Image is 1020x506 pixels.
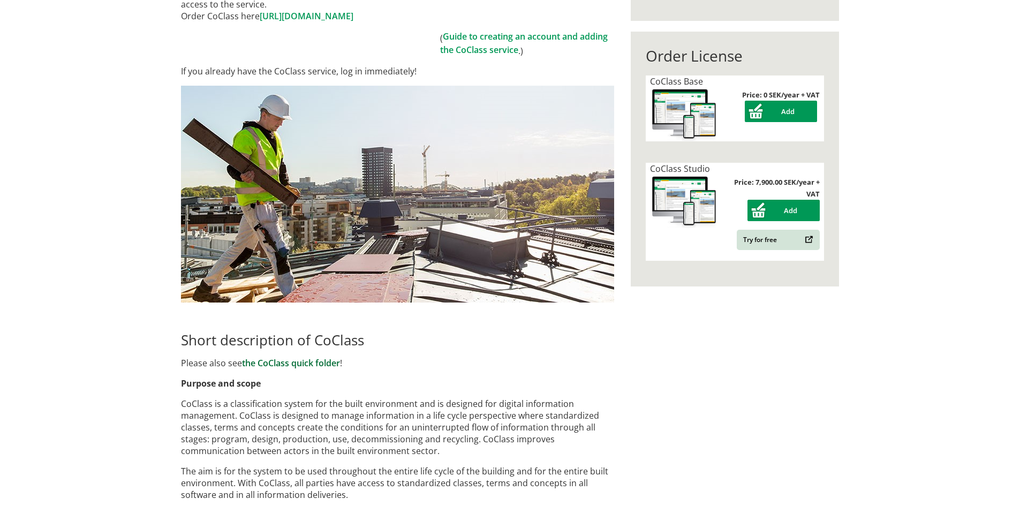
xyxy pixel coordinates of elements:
font: Purpose and scope [181,377,261,389]
a: Add [747,206,820,215]
a: the CoClass quick folder [242,357,340,369]
a: [URL][DOMAIN_NAME] [260,10,353,22]
button: Add [747,200,820,221]
font: .) [518,45,523,57]
font: Price: 0 SEK/year + VAT [742,90,820,100]
font: ( [440,32,443,44]
font: The aim is for the system to be used throughout the entire life cycle of the building and for the... [181,465,608,501]
font: If you already have the CoClass service, log in immediately! [181,65,417,77]
font: Order License [646,46,743,66]
a: Add [745,107,817,116]
img: Outbound.png [803,236,813,244]
font: CoClass Studio [650,163,710,175]
font: Order CoClass here [181,10,260,22]
font: Add [784,206,797,215]
font: Add [781,107,795,116]
font: CoClass is a classification system for the built environment and is designed for digital informat... [181,398,599,457]
font: ! [340,357,342,369]
img: login.jpg [181,86,614,303]
img: coclass-license.jpg [650,87,719,141]
a: Try for free [737,230,820,250]
img: coclass-license.jpg [650,175,719,229]
button: Add [745,101,817,122]
font: Price: 7,900.00 SEK/year + VAT [734,177,820,199]
font: Please also see [181,357,242,369]
font: Try for free [743,235,777,244]
a: Guide to creating an account and adding the CoClass service [440,31,608,56]
font: CoClass Base [650,75,703,87]
font: Short description of CoClass [181,330,364,350]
